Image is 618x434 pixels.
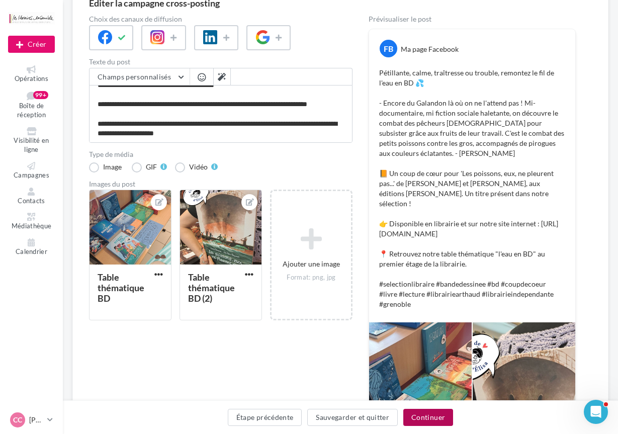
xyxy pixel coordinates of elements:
button: Créer [8,36,55,53]
span: Champs personnalisés [98,72,171,81]
button: Continuer [403,409,453,426]
span: Campagnes [14,171,49,179]
a: Campagnes [8,160,55,182]
label: Type de média [89,151,352,158]
span: Calendrier [16,247,47,255]
div: Ma page Facebook [401,44,459,54]
p: [PERSON_NAME] [29,415,43,425]
span: Visibilité en ligne [14,136,49,154]
button: Champs personnalisés [90,68,190,85]
button: Étape précédente [228,409,302,426]
a: CC [PERSON_NAME] [8,410,55,429]
div: Prévisualiser le post [369,16,576,23]
span: Boîte de réception [17,102,46,119]
div: Image [103,163,122,170]
p: Pétillante, calme, traîtresse ou trouble, remontez le fil de l'eau en BD 💦 - Encore du Galandon l... [379,68,565,309]
label: Choix des canaux de diffusion [89,16,352,23]
a: Boîte de réception99+ [8,89,55,121]
a: Calendrier [8,236,55,258]
div: Table thématique BD (2) [188,272,235,304]
div: Table thématique BD [98,272,144,304]
button: Sauvegarder et quitter [307,409,398,426]
span: Contacts [18,197,45,205]
iframe: Intercom live chat [584,400,608,424]
div: FB [380,40,397,57]
span: Opérations [15,74,48,82]
div: Vidéo [189,163,208,170]
div: Images du post [89,181,352,188]
div: 99+ [33,91,48,99]
a: Médiathèque [8,211,55,232]
span: Médiathèque [12,222,52,230]
a: Opérations [8,63,55,85]
div: Nouvelle campagne [8,36,55,53]
label: Texte du post [89,58,352,65]
a: Visibilité en ligne [8,125,55,156]
span: CC [13,415,22,425]
div: GIF [146,163,157,170]
a: Contacts [8,186,55,207]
